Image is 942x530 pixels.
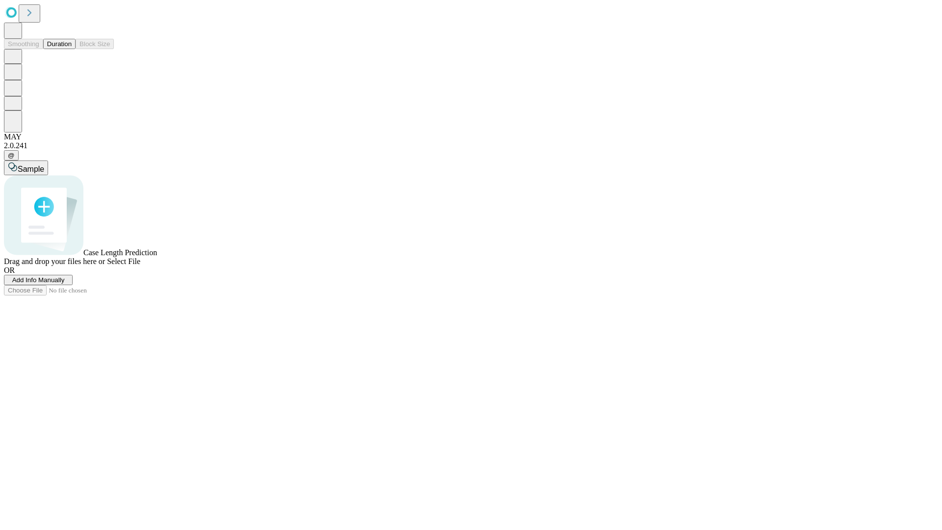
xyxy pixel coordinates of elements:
[76,39,114,49] button: Block Size
[4,160,48,175] button: Sample
[8,152,15,159] span: @
[83,248,157,257] span: Case Length Prediction
[4,266,15,274] span: OR
[12,276,65,284] span: Add Info Manually
[4,257,105,265] span: Drag and drop your files here or
[107,257,140,265] span: Select File
[4,150,19,160] button: @
[4,39,43,49] button: Smoothing
[4,132,938,141] div: MAY
[4,141,938,150] div: 2.0.241
[43,39,76,49] button: Duration
[18,165,44,173] span: Sample
[4,275,73,285] button: Add Info Manually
